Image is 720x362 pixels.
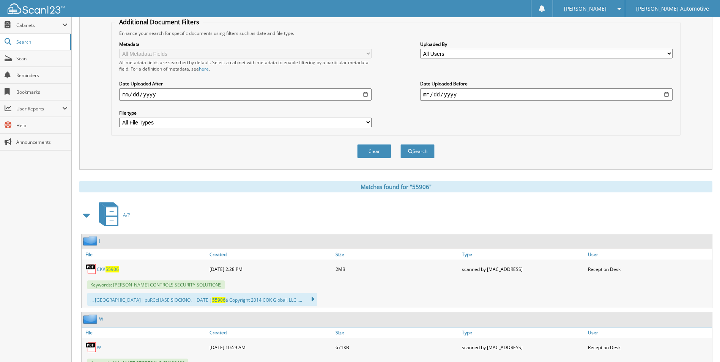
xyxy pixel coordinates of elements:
label: Uploaded By [420,41,673,47]
a: User [586,249,712,260]
span: 55906 [106,266,119,272]
img: scan123-logo-white.svg [8,3,65,14]
span: Announcements [16,139,68,145]
img: folder2.png [83,314,99,324]
a: W [99,316,103,322]
div: scanned by [MAC_ADDRESS] [460,340,586,355]
div: scanned by [MAC_ADDRESS] [460,261,586,277]
a: Size [334,327,460,338]
div: All metadata fields are searched by default. Select a cabinet with metadata to enable filtering b... [119,59,372,72]
label: File type [119,110,372,116]
span: Cabinets [16,22,62,28]
a: File [82,249,208,260]
span: User Reports [16,105,62,112]
span: [PERSON_NAME] [564,6,607,11]
span: Scan [16,55,68,62]
label: Date Uploaded Before [420,80,673,87]
input: start [119,88,372,101]
span: Help [16,122,68,129]
div: [DATE] 2:28 PM [208,261,334,277]
img: folder2.png [83,236,99,246]
span: A/P [123,212,130,218]
a: User [586,327,712,338]
a: Type [460,249,586,260]
a: here [199,66,209,72]
iframe: Chat Widget [682,326,720,362]
span: [PERSON_NAME] Automotive [636,6,709,11]
div: Enhance your search for specific documents using filters such as date and file type. [115,30,676,36]
span: Keywords: [PERSON_NAME] CONTROLS SECURITY SOLUTIONS [87,280,225,289]
div: ... [GEOGRAPHIC_DATA]| puRCcHASE SIOCKNO. | DATE | é Copyright 2014 COK Global, LLC .... [87,293,317,306]
legend: Additional Document Filters [115,18,203,26]
a: Size [334,249,460,260]
span: Search [16,39,66,45]
div: Reception Desk [586,340,712,355]
a: File [82,327,208,338]
a: A/P [95,200,130,230]
button: Search [400,144,435,158]
div: 671KB [334,340,460,355]
input: end [420,88,673,101]
div: Matches found for "55906" [79,181,712,192]
label: Metadata [119,41,372,47]
img: PDF.png [85,342,97,353]
span: 55906 [212,297,225,303]
a: W [97,344,101,351]
a: CK#55906 [97,266,119,272]
span: Bookmarks [16,89,68,95]
div: 2MB [334,261,460,277]
div: Reception Desk [586,261,712,277]
img: PDF.png [85,263,97,275]
a: Created [208,249,334,260]
span: Reminders [16,72,68,79]
a: J [99,238,100,244]
a: Created [208,327,334,338]
div: [DATE] 10:59 AM [208,340,334,355]
a: Type [460,327,586,338]
button: Clear [357,144,391,158]
label: Date Uploaded After [119,80,372,87]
